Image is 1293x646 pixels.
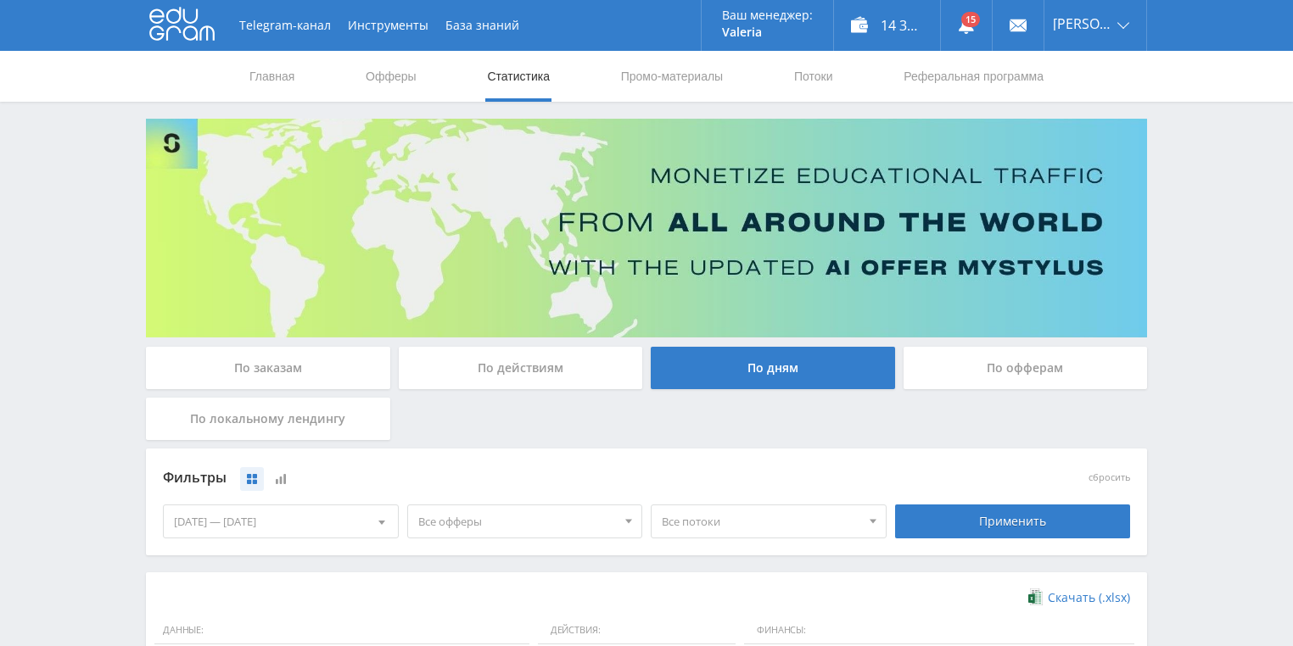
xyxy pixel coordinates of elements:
[146,119,1147,337] img: Banner
[722,25,813,39] p: Valeria
[744,616,1134,645] span: Финансы:
[1028,589,1130,606] a: Скачать (.xlsx)
[418,505,617,537] span: Все офферы
[146,398,390,440] div: По локальному лендингу
[651,347,895,389] div: По дням
[538,616,736,645] span: Действия:
[1053,17,1112,31] span: [PERSON_NAME]
[1048,591,1130,604] span: Скачать (.xlsx)
[248,51,296,102] a: Главная
[895,504,1131,538] div: Применить
[792,51,835,102] a: Потоки
[164,505,398,537] div: [DATE] — [DATE]
[154,616,529,645] span: Данные:
[662,505,860,537] span: Все потоки
[1028,588,1043,605] img: xlsx
[619,51,725,102] a: Промо-материалы
[1089,472,1130,483] button: сбросить
[163,465,887,491] div: Фильтры
[722,8,813,22] p: Ваш менеджер:
[364,51,418,102] a: Офферы
[902,51,1045,102] a: Реферальная программа
[146,347,390,389] div: По заказам
[485,51,551,102] a: Статистика
[399,347,643,389] div: По действиям
[904,347,1148,389] div: По офферам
